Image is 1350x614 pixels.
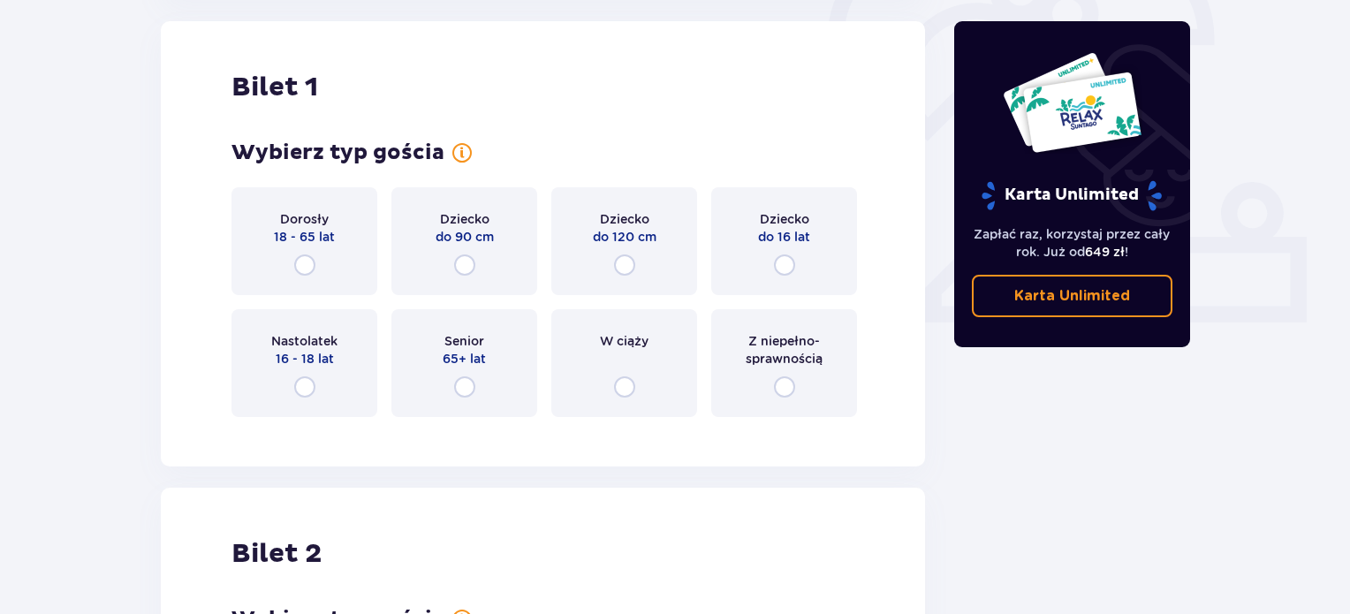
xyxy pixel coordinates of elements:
[440,210,489,228] p: Dziecko
[444,332,484,350] p: Senior
[600,332,648,350] p: W ciąży
[276,350,334,368] p: 16 - 18 lat
[758,228,810,246] p: do 16 lat
[972,225,1173,261] p: Zapłać raz, korzystaj przez cały rok. Już od !
[593,228,656,246] p: do 120 cm
[600,210,649,228] p: Dziecko
[1014,286,1130,306] p: Karta Unlimited
[972,275,1173,317] a: Karta Unlimited
[760,210,809,228] p: Dziecko
[1085,245,1125,259] span: 649 zł
[231,140,444,166] p: Wybierz typ gościa
[280,210,329,228] p: Dorosły
[443,350,486,368] p: 65+ lat
[274,228,335,246] p: 18 - 65 lat
[231,537,322,571] p: Bilet 2
[271,332,337,350] p: Nastolatek
[727,332,841,368] p: Z niepełno­sprawnością
[231,71,318,104] p: Bilet 1
[436,228,494,246] p: do 90 cm
[980,180,1164,211] p: Karta Unlimited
